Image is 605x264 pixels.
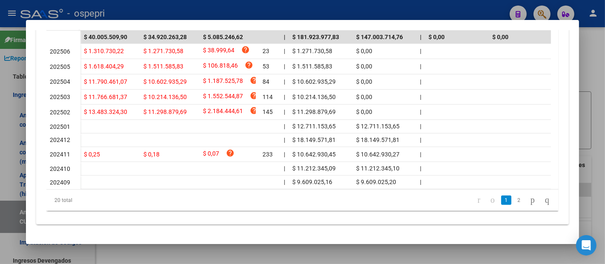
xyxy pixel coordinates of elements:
[263,63,269,70] span: 53
[284,34,285,40] span: |
[356,94,372,100] span: $ 0,00
[284,94,285,100] span: |
[203,149,219,160] span: $ 0,07
[250,91,258,100] i: help
[143,34,187,40] span: $ 34.920.263,28
[203,61,238,72] span: $ 106.818,46
[284,179,285,185] span: |
[292,151,336,158] span: $ 10.642.930,45
[84,48,124,54] span: $ 1.310.730,22
[492,34,508,40] span: $ 0,00
[284,78,285,85] span: |
[514,196,524,205] a: 2
[50,136,70,143] span: 202412
[84,108,127,115] span: $ 13.483.324,30
[50,165,70,172] span: 202410
[284,48,285,54] span: |
[250,106,258,115] i: help
[500,193,513,207] li: page 1
[203,34,243,40] span: $ 5.085.246,62
[428,34,445,40] span: $ 0,00
[50,179,70,186] span: 202409
[284,108,285,115] span: |
[356,78,372,85] span: $ 0,00
[420,179,421,185] span: |
[292,123,336,130] span: $ 12.711.153,65
[143,108,187,115] span: $ 11.298.879,69
[143,63,183,70] span: $ 1.511.585,83
[245,61,253,69] i: help
[356,151,400,158] span: $ 10.642.930,27
[143,94,187,100] span: $ 10.214.136,50
[420,63,421,70] span: |
[292,165,336,172] span: $ 11.212.345,09
[292,63,332,70] span: $ 1.511.585,83
[50,78,70,85] span: 202504
[527,196,539,205] a: go to next page
[292,136,336,143] span: $ 18.149.571,81
[292,78,336,85] span: $ 10.602.935,29
[420,136,421,143] span: |
[263,78,269,85] span: 84
[263,94,273,100] span: 114
[143,48,183,54] span: $ 1.271.730,58
[420,78,421,85] span: |
[84,78,127,85] span: $ 11.790.461,07
[203,76,243,88] span: $ 1.187.525,78
[356,108,372,115] span: $ 0,00
[50,48,70,55] span: 202506
[250,76,258,85] i: help
[84,63,124,70] span: $ 1.618.404,29
[356,179,396,185] span: $ 9.609.025,20
[46,190,147,211] div: 20 total
[143,151,160,158] span: $ 0,18
[576,235,596,255] div: Open Intercom Messenger
[420,123,421,130] span: |
[292,94,336,100] span: $ 10.214.136,50
[241,45,250,54] i: help
[292,179,332,185] span: $ 9.609.025,16
[284,165,285,172] span: |
[263,48,269,54] span: 23
[356,34,403,40] span: $ 147.003.714,76
[226,149,234,157] i: help
[356,165,400,172] span: $ 11.212.345,10
[84,34,127,40] span: $ 40.005.509,90
[292,48,332,54] span: $ 1.271.730,58
[50,94,70,100] span: 202503
[50,109,70,116] span: 202502
[513,193,525,207] li: page 2
[143,78,187,85] span: $ 10.602.935,29
[284,63,285,70] span: |
[356,63,372,70] span: $ 0,00
[420,165,421,172] span: |
[203,106,243,118] span: $ 2.184.444,61
[356,123,400,130] span: $ 12.711.153,65
[420,48,421,54] span: |
[263,151,273,158] span: 233
[284,151,285,158] span: |
[420,34,422,40] span: |
[292,34,339,40] span: $ 181.923.977,83
[84,151,100,158] span: $ 0,25
[487,196,499,205] a: go to previous page
[420,94,421,100] span: |
[50,123,70,130] span: 202501
[84,94,127,100] span: $ 11.766.681,37
[420,151,421,158] span: |
[541,196,553,205] a: go to last page
[284,136,285,143] span: |
[263,108,273,115] span: 145
[356,136,400,143] span: $ 18.149.571,81
[50,151,70,158] span: 202411
[50,63,70,70] span: 202505
[292,108,336,115] span: $ 11.298.879,69
[420,108,421,115] span: |
[356,48,372,54] span: $ 0,00
[474,196,484,205] a: go to first page
[501,196,511,205] a: 1
[284,123,285,130] span: |
[203,45,234,57] span: $ 38.999,64
[203,91,243,103] span: $ 1.552.544,87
